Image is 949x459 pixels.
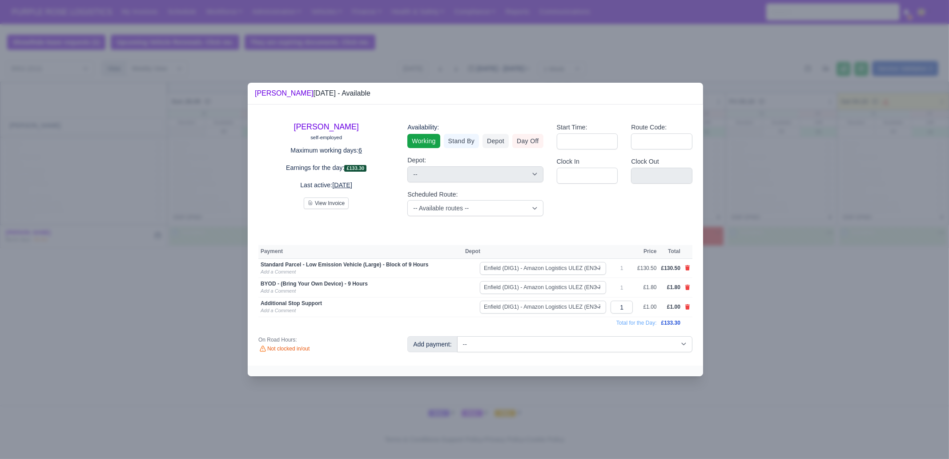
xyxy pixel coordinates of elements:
[635,245,659,258] th: Price
[407,134,440,148] a: Working
[557,157,579,167] label: Clock In
[261,280,461,287] div: BYOD - (Bring Your Own Device) - 9 Hours
[261,300,461,307] div: Additional Stop Support
[483,134,509,148] a: Depot
[255,89,314,97] a: [PERSON_NAME]
[255,88,370,99] div: [DATE] - Available
[616,320,657,326] span: Total for the Day:
[261,261,461,268] div: Standard Parcel - Low Emission Vehicle (Large) - Block of 9 Hours
[407,189,458,200] label: Scheduled Route:
[261,288,296,294] a: Add a Comment
[344,165,366,172] span: £133.30
[557,122,587,133] label: Start Time:
[635,298,659,317] td: £1.00
[407,155,426,165] label: Depot:
[905,416,949,459] iframe: Chat Widget
[661,265,680,271] span: £130.50
[258,245,463,258] th: Payment
[261,269,296,274] a: Add a Comment
[304,197,349,209] button: View Invoice
[258,145,394,156] p: Maximum working days:
[661,320,680,326] span: £133.30
[667,304,680,310] span: £1.00
[261,308,296,313] a: Add a Comment
[310,135,342,140] small: self-employed
[332,181,352,189] u: [DATE]
[512,134,543,148] a: Day Off
[611,284,633,291] div: 1
[631,122,667,133] label: Route Code:
[258,345,394,353] div: Not clocked in/out
[631,157,659,167] label: Clock Out
[444,134,479,148] a: Stand By
[611,265,633,272] div: 1
[407,336,457,352] div: Add payment:
[463,245,608,258] th: Depot
[635,258,659,278] td: £130.50
[659,245,683,258] th: Total
[667,284,680,290] span: £1.80
[258,180,394,190] p: Last active:
[407,122,543,133] div: Availability:
[358,147,362,154] u: 6
[258,163,394,173] p: Earnings for the day:
[258,336,394,343] div: On Road Hours:
[635,278,659,298] td: £1.80
[294,122,359,131] a: [PERSON_NAME]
